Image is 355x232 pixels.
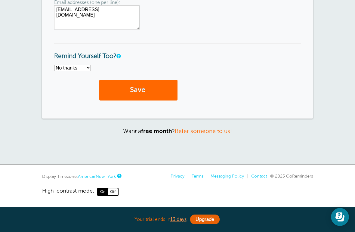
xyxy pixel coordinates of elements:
textarea: [EMAIL_ADDRESS][DOMAIN_NAME] [54,5,140,29]
a: 13 days [170,217,187,222]
div: Your trial ends in . [42,213,313,226]
a: Refer someone to us! [175,128,232,134]
a: Privacy [171,174,184,178]
li: | [203,174,208,179]
p: Want a ? [42,128,313,135]
a: Contact [251,174,267,178]
iframe: Resource center [331,208,349,226]
a: Terms [192,174,203,178]
a: Send a reminder to yourself for every appointment. [116,54,120,58]
span: High-contrast mode: [42,188,94,196]
button: Save [99,80,177,101]
a: Upgrade [190,215,220,224]
span: © 2025 GoReminders [270,174,313,178]
a: High-contrast mode: On Off [42,188,313,196]
strong: free month [141,128,172,134]
div: Display Timezone: [42,174,121,179]
a: This is the timezone being used to display dates and times to you on this device. Click the timez... [117,174,121,178]
a: America/New_York [78,174,116,179]
span: Off [108,188,118,195]
a: Messaging Policy [211,174,244,178]
li: | [244,174,248,179]
li: | [184,174,189,179]
span: On [98,188,108,195]
h3: Remind Yourself Too? [54,43,301,60]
